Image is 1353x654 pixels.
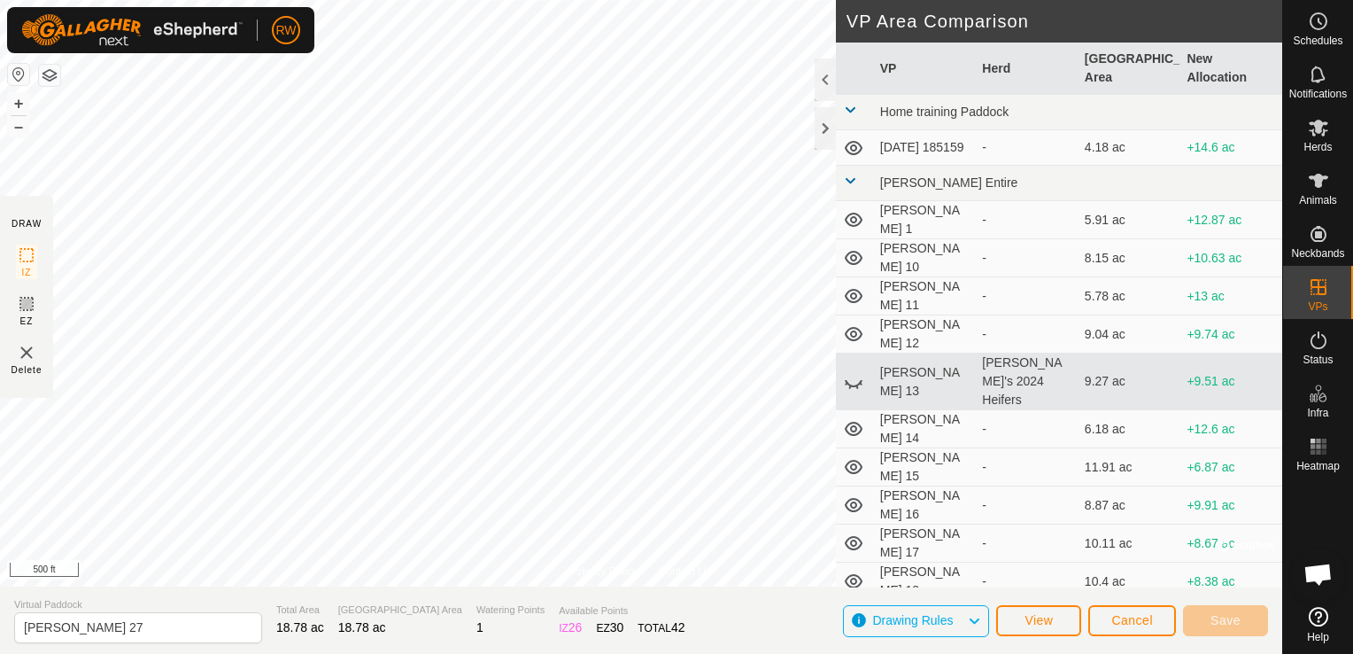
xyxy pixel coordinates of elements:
div: Open chat [1292,548,1345,601]
span: VPs [1308,301,1327,312]
td: +12.87 ac [1179,201,1282,239]
td: [PERSON_NAME] 17 [873,525,976,563]
div: - [982,249,1071,268]
div: - [982,211,1071,230]
div: - [982,138,1071,157]
td: 10.11 ac [1078,525,1180,563]
button: + [8,93,29,114]
img: VP [16,342,37,363]
td: 5.91 ac [1078,201,1180,239]
a: Privacy Policy [571,564,638,580]
a: Contact Us [659,564,711,580]
div: IZ [559,619,582,637]
button: View [996,605,1081,636]
td: +14.6 ac [1179,130,1282,166]
td: 6.18 ac [1078,410,1180,448]
td: 5.78 ac [1078,277,1180,315]
td: 4.18 ac [1078,130,1180,166]
td: 8.87 ac [1078,487,1180,525]
button: Cancel [1088,605,1176,636]
td: +8.67 ac [1179,525,1282,563]
span: Schedules [1293,35,1342,46]
div: - [982,458,1071,477]
span: Available Points [559,603,684,619]
span: Neckbands [1291,248,1344,259]
td: [DATE] 185159 [873,130,976,166]
button: Map Layers [39,65,60,86]
td: +6.87 ac [1179,448,1282,487]
span: 1 [476,620,483,635]
div: - [982,534,1071,553]
td: +9.74 ac [1179,315,1282,354]
span: Heatmap [1296,461,1340,471]
button: Save [1183,605,1268,636]
span: [PERSON_NAME] Entire [880,175,1018,190]
span: Delete [12,363,43,377]
td: +12.6 ac [1179,410,1282,448]
td: +9.51 ac [1179,354,1282,410]
span: Cancel [1111,613,1153,627]
button: – [8,116,29,137]
span: 42 [671,620,685,635]
td: 8.15 ac [1078,239,1180,277]
td: [PERSON_NAME] 1 [873,201,976,239]
span: IZ [22,266,32,279]
span: Herds [1303,142,1332,152]
div: [PERSON_NAME]'s 2024 Heifers [982,354,1071,409]
td: 10.4 ac [1078,563,1180,601]
td: [PERSON_NAME] 13 [873,354,976,410]
td: [PERSON_NAME] 18 [873,563,976,601]
span: 18.78 ac [276,620,324,635]
td: [PERSON_NAME] 12 [873,315,976,354]
h2: VP Area Comparison [847,11,1282,32]
span: Animals [1299,195,1337,206]
span: Total Area [276,603,324,618]
th: Herd [975,43,1078,95]
td: +13 ac [1179,277,1282,315]
div: - [982,496,1071,515]
td: 11.91 ac [1078,448,1180,487]
button: Reset Map [8,64,29,85]
th: VP [873,43,976,95]
td: +10.63 ac [1179,239,1282,277]
td: 9.27 ac [1078,354,1180,410]
span: Notifications [1289,89,1347,99]
div: DRAW [12,217,42,230]
td: [PERSON_NAME] 11 [873,277,976,315]
img: Gallagher Logo [21,14,243,46]
span: 30 [610,620,624,635]
th: [GEOGRAPHIC_DATA] Area [1078,43,1180,95]
td: [PERSON_NAME] 14 [873,410,976,448]
a: Help [1283,600,1353,650]
span: EZ [20,315,34,328]
div: TOTAL [638,619,684,637]
span: [GEOGRAPHIC_DATA] Area [338,603,462,618]
div: EZ [596,619,623,637]
span: Status [1303,354,1333,365]
span: RW [275,21,296,40]
span: 18.78 ac [338,620,386,635]
span: View [1024,613,1053,627]
td: 9.04 ac [1078,315,1180,354]
span: Help [1307,632,1329,642]
div: - [982,287,1071,306]
div: - [982,420,1071,439]
span: Virtual Paddock [14,597,262,612]
span: Infra [1307,408,1328,418]
td: +8.38 ac [1179,563,1282,601]
td: [PERSON_NAME] 10 [873,239,976,277]
span: Home training Paddock [880,105,1009,119]
div: - [982,325,1071,344]
span: Watering Points [476,603,545,618]
td: +9.91 ac [1179,487,1282,525]
div: - [982,572,1071,591]
td: [PERSON_NAME] 15 [873,448,976,487]
span: Drawing Rules [872,613,953,627]
span: Save [1210,613,1241,627]
span: 26 [568,620,583,635]
th: New Allocation [1179,43,1282,95]
td: [PERSON_NAME] 16 [873,487,976,525]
